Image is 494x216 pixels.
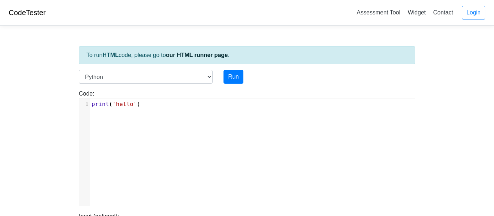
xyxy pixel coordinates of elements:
[79,100,90,109] div: 1
[354,6,403,18] a: Assessment Tool
[9,9,46,17] a: CodeTester
[91,101,140,107] span: ( )
[430,6,456,18] a: Contact
[405,6,429,18] a: Widget
[462,6,485,19] a: Login
[112,101,137,107] span: 'hello'
[102,52,118,58] strong: HTML
[91,101,109,107] span: print
[73,89,421,206] div: Code:
[79,46,415,64] div: To run code, please go to .
[166,52,228,58] a: our HTML runner page
[223,70,243,84] button: Run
